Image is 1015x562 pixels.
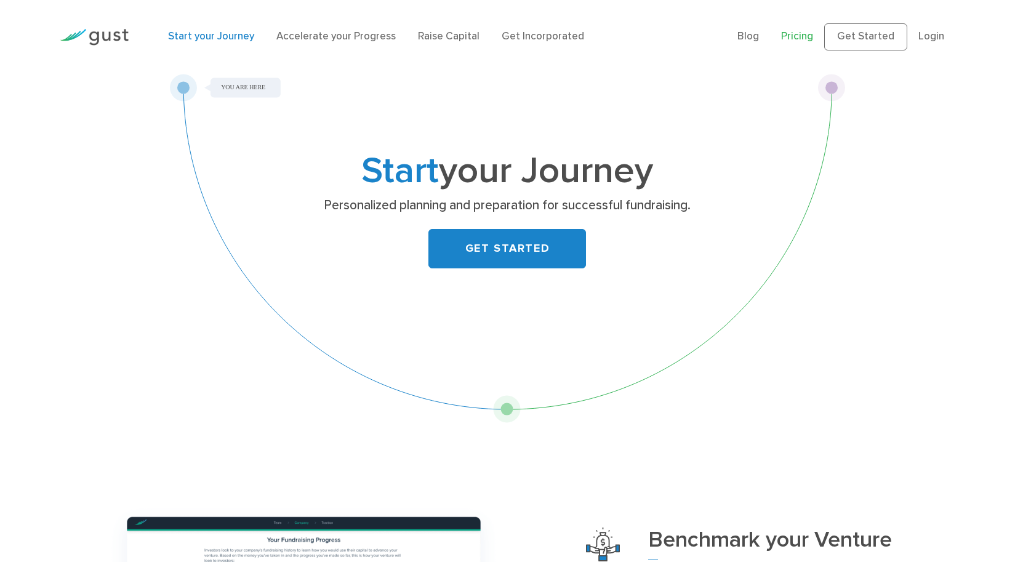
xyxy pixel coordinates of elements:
[648,528,914,560] h3: Benchmark your Venture
[586,528,620,561] img: Benchmark Your Venture
[824,23,907,50] a: Get Started
[428,229,586,268] a: GET STARTED
[269,197,746,214] p: Personalized planning and preparation for successful fundraising.
[264,155,750,188] h1: your Journey
[168,30,254,42] a: Start your Journey
[361,149,439,193] span: Start
[781,30,813,42] a: Pricing
[737,30,759,42] a: Blog
[276,30,396,42] a: Accelerate your Progress
[418,30,479,42] a: Raise Capital
[918,30,944,42] a: Login
[502,30,584,42] a: Get Incorporated
[60,29,129,46] img: Gust Logo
